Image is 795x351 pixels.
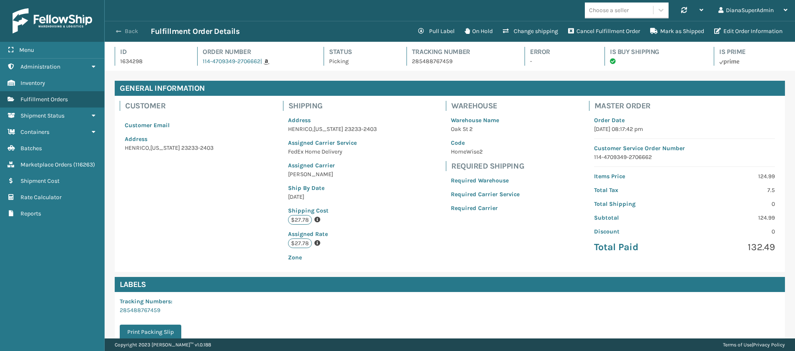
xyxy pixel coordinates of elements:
span: Menu [19,46,34,54]
p: Picking [329,57,391,66]
button: Cancel Fulfillment Order [563,23,645,40]
p: 0 [690,227,775,236]
p: Copyright 2023 [PERSON_NAME]™ v 1.0.188 [115,338,211,351]
div: Choose a seller [589,6,629,15]
span: Inventory [21,79,45,87]
button: Back [112,28,151,35]
span: 23233-2403 [181,144,214,151]
p: [PERSON_NAME] [288,170,377,179]
p: Assigned Rate [288,230,377,238]
h4: Tracking Number [412,47,509,57]
button: On Hold [460,23,498,40]
p: [DATE] [288,192,377,201]
p: Discount [594,227,679,236]
p: 285488767459 [412,57,509,66]
span: , [149,144,150,151]
p: Shipping Cost [288,206,377,215]
button: Print Packing Slip [120,325,181,340]
i: Edit [714,28,721,34]
span: Fulfillment Orders [21,96,68,103]
h4: Labels [115,277,785,292]
p: $27.78 [288,215,312,225]
p: Items Price [594,172,679,181]
a: 285488767459 [120,307,160,314]
span: 23233-2403 [345,126,377,133]
button: Edit Order Information [709,23,787,40]
span: Shipment Cost [21,177,59,184]
p: Required Carrier Service [451,190,520,199]
i: Mark as Shipped [650,28,658,34]
p: Customer Email [125,121,214,130]
span: HENRICO [125,144,149,151]
span: Containers [21,128,49,136]
p: - [530,57,589,66]
span: [US_STATE] [150,144,180,151]
p: Order Date [594,116,775,125]
i: Pull Label [418,28,424,34]
p: Total Shipping [594,200,679,208]
img: logo [13,8,92,33]
p: Code [451,138,520,147]
i: Change shipping [503,28,509,34]
button: Pull Label [413,23,460,40]
button: Mark as Shipped [645,23,709,40]
p: FedEx Home Delivery [288,147,377,156]
a: Privacy Policy [753,342,785,348]
p: Total Tax [594,186,679,195]
p: Required Carrier [451,204,520,213]
span: , [312,126,314,133]
p: Subtotal [594,213,679,222]
h4: Error [530,47,589,57]
span: [US_STATE] [314,126,343,133]
p: [DATE] 08:17:42 pm [594,125,775,133]
span: | [260,58,262,65]
span: Batches [21,145,42,152]
span: Shipment Status [21,112,64,119]
h4: Is Buy Shipping [610,47,699,57]
p: 0 [690,200,775,208]
h4: Id [120,47,182,57]
h4: Status [329,47,391,57]
p: 1634298 [120,57,182,66]
p: Assigned Carrier [288,161,377,170]
h4: Required Shipping [451,161,525,171]
div: | [723,338,785,351]
p: HomeWise2 [451,147,520,156]
p: Required Warehouse [451,176,520,185]
p: Warehouse Name [451,116,520,125]
p: Assigned Carrier Service [288,138,377,147]
h4: Warehouse [451,101,525,111]
button: Change shipping [498,23,563,40]
p: Customer Service Order Number [594,144,775,153]
p: Zone [288,253,377,262]
span: Rate Calculator [21,194,62,201]
i: On Hold [465,28,470,34]
p: Ship By Date [288,184,377,192]
h4: Shipping [288,101,382,111]
span: HENRICO [288,126,312,133]
a: 114-4709349-2706662 [203,58,260,65]
p: 124.99 [690,172,775,181]
p: Total Paid [594,241,679,254]
span: Address [125,136,147,143]
span: Tracking Numbers : [120,298,172,305]
span: Administration [21,63,60,70]
h4: Master Order [594,101,780,111]
a: | [260,58,269,65]
a: Terms of Use [723,342,752,348]
span: ( 116263 ) [73,161,95,168]
h3: Fulfillment Order Details [151,26,239,36]
p: Oak St 2 [451,125,520,133]
h4: General Information [115,81,785,96]
h4: Is Prime [719,47,785,57]
p: 124.99 [690,213,775,222]
h4: Order Number [203,47,309,57]
span: Marketplace Orders [21,161,72,168]
p: 7.5 [690,186,775,195]
i: Cancel Fulfillment Order [568,28,574,34]
p: 132.49 [690,241,775,254]
p: 114-4709349-2706662 [594,153,775,161]
h4: Customer [125,101,219,111]
p: $27.78 [288,238,312,248]
span: Address [288,117,311,124]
